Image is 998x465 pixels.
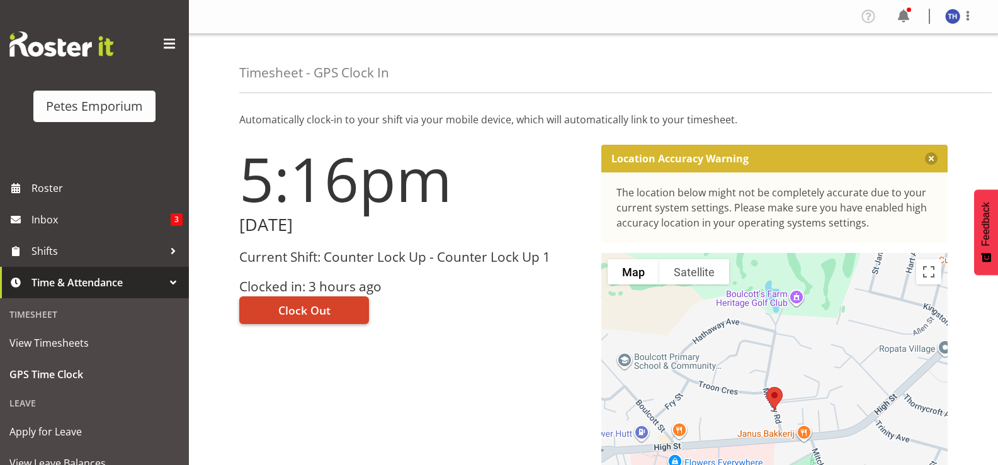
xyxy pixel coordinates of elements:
p: Location Accuracy Warning [611,152,749,165]
button: Show satellite imagery [659,259,729,284]
div: Petes Emporium [46,97,143,116]
div: Leave [3,390,186,416]
p: Automatically clock-in to your shift via your mobile device, which will automatically link to you... [239,112,948,127]
span: Feedback [980,202,992,246]
span: 3 [171,213,183,226]
button: Clock Out [239,296,369,324]
span: Time & Attendance [31,273,164,292]
button: Toggle fullscreen view [916,259,941,284]
img: teresa-hawkins9867.jpg [945,9,960,24]
h2: [DATE] [239,215,586,235]
img: Rosterit website logo [9,31,113,57]
span: Clock Out [278,302,331,318]
a: GPS Time Clock [3,359,186,390]
h3: Clocked in: 3 hours ago [239,279,586,294]
button: Show street map [608,259,659,284]
h4: Timesheet - GPS Clock In [239,65,389,80]
span: View Timesheets [9,333,179,352]
span: Inbox [31,210,171,229]
div: The location below might not be completely accurate due to your current system settings. Please m... [616,185,933,230]
span: GPS Time Clock [9,365,179,384]
div: Timesheet [3,301,186,327]
h3: Current Shift: Counter Lock Up - Counter Lock Up 1 [239,250,586,264]
span: Roster [31,179,183,198]
a: View Timesheets [3,327,186,359]
span: Apply for Leave [9,422,179,441]
h1: 5:16pm [239,145,586,213]
button: Feedback - Show survey [974,189,998,275]
a: Apply for Leave [3,416,186,447]
span: Shifts [31,242,164,261]
button: Close message [925,152,938,165]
